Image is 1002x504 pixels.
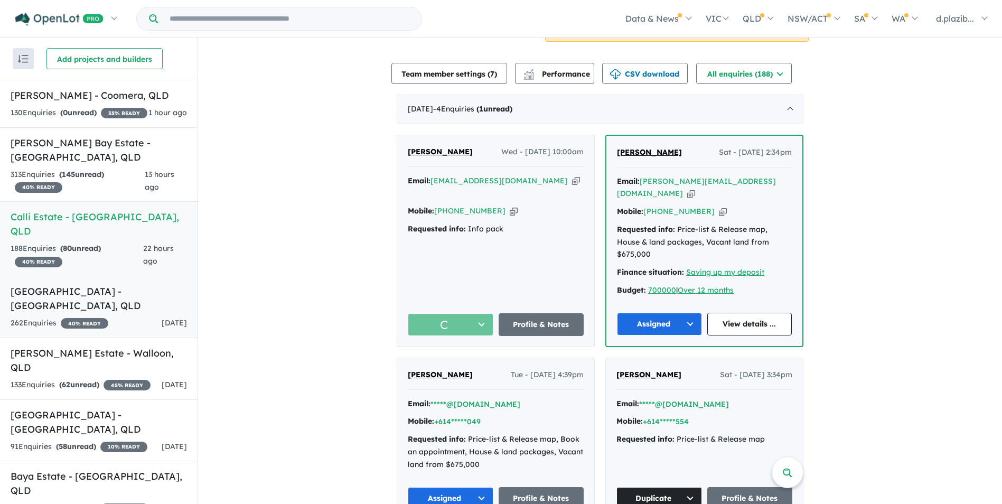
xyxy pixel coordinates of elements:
h5: [PERSON_NAME] Estate - Walloon , QLD [11,346,187,375]
span: Sat - [DATE] 2:34pm [719,146,792,159]
h5: [PERSON_NAME] - Coomera , QLD [11,88,187,102]
img: download icon [610,69,621,80]
button: CSV download [602,63,688,84]
div: 262 Enquir ies [11,317,108,330]
span: Sat - [DATE] 3:34pm [720,369,792,381]
img: sort.svg [18,55,29,63]
span: 45 % READY [104,380,151,390]
a: [PHONE_NUMBER] [643,207,715,216]
span: 80 [63,244,72,253]
button: Copy [572,175,580,186]
span: [PERSON_NAME] [617,147,682,157]
span: Wed - [DATE] 10:00am [501,146,584,158]
h5: [GEOGRAPHIC_DATA] - [GEOGRAPHIC_DATA] , QLD [11,284,187,313]
strong: ( unread) [59,170,104,179]
span: - 4 Enquir ies [433,104,512,114]
span: 22 hours ago [143,244,174,266]
span: 35 % READY [101,108,147,118]
a: [PERSON_NAME] [408,369,473,381]
h5: [PERSON_NAME] Bay Estate - [GEOGRAPHIC_DATA] , QLD [11,136,187,164]
strong: Mobile: [408,416,434,426]
span: [PERSON_NAME] [408,370,473,379]
div: [DATE] [397,95,803,124]
span: 1 [479,104,483,114]
a: Over 12 months [678,285,734,295]
button: Performance [515,63,594,84]
strong: ( unread) [56,442,96,451]
span: 58 [59,442,67,451]
strong: Email: [408,176,430,185]
a: [PERSON_NAME] [616,369,681,381]
a: [PERSON_NAME][EMAIL_ADDRESS][DOMAIN_NAME] [617,176,776,199]
span: 10 % READY [100,442,147,452]
strong: Mobile: [616,416,643,426]
div: 188 Enquir ies [11,242,143,268]
button: Copy [719,206,727,217]
span: [DATE] [162,318,187,328]
span: 40 % READY [61,318,108,329]
strong: Requested info: [408,434,466,444]
button: Copy [510,206,518,217]
h5: Baya Estate - [GEOGRAPHIC_DATA] , QLD [11,469,187,498]
span: 40 % READY [15,182,62,193]
strong: Requested info: [408,224,466,234]
div: | [617,284,792,297]
a: [PERSON_NAME] [408,146,473,158]
strong: Mobile: [408,206,434,216]
div: 133 Enquir ies [11,379,151,391]
span: [PERSON_NAME] [616,370,681,379]
div: Price-list & Release map, Book an appointment, House & land packages, Vacant land from $675,000 [408,433,584,471]
strong: Finance situation: [617,267,684,277]
h5: [GEOGRAPHIC_DATA] - [GEOGRAPHIC_DATA] , QLD [11,408,187,436]
span: [PERSON_NAME] [408,147,473,156]
button: All enquiries (188) [696,63,792,84]
button: Assigned [617,313,702,335]
div: Price-list & Release map [616,433,792,446]
strong: ( unread) [476,104,512,114]
strong: Mobile: [617,207,643,216]
span: 40 % READY [15,257,62,267]
input: Try estate name, suburb, builder or developer [160,7,419,30]
img: line-chart.svg [524,69,533,75]
a: [PHONE_NUMBER] [434,206,505,216]
div: Price-list & Release map, House & land packages, Vacant land from $675,000 [617,223,792,261]
strong: Email: [617,176,640,186]
strong: Email: [616,399,639,408]
img: bar-chart.svg [523,72,534,79]
span: d.plazib... [936,13,974,24]
span: [DATE] [162,442,187,451]
a: View details ... [707,313,792,335]
a: [EMAIL_ADDRESS][DOMAIN_NAME] [430,176,568,185]
button: Copy [687,188,695,199]
div: Info pack [408,223,584,236]
strong: Budget: [617,285,646,295]
a: 700000 [648,285,676,295]
div: 313 Enquir ies [11,169,145,194]
span: 7 [490,69,494,79]
a: Saving up my deposit [686,267,764,277]
a: [PERSON_NAME] [617,146,682,159]
span: 62 [62,380,70,389]
div: 91 Enquir ies [11,441,147,453]
h5: Calli Estate - [GEOGRAPHIC_DATA] , QLD [11,210,187,238]
div: 130 Enquir ies [11,107,147,119]
strong: Requested info: [616,434,675,444]
span: 145 [62,170,75,179]
span: Performance [525,69,590,79]
img: Openlot PRO Logo White [15,13,104,26]
span: Tue - [DATE] 4:39pm [511,369,584,381]
strong: ( unread) [60,108,97,117]
button: Team member settings (7) [391,63,507,84]
span: 0 [63,108,68,117]
strong: Requested info: [617,225,675,234]
strong: ( unread) [60,244,101,253]
strong: ( unread) [59,380,99,389]
span: 1 hour ago [148,108,187,117]
span: [DATE] [162,380,187,389]
span: 13 hours ago [145,170,174,192]
a: Profile & Notes [499,313,584,336]
button: Add projects and builders [46,48,163,69]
